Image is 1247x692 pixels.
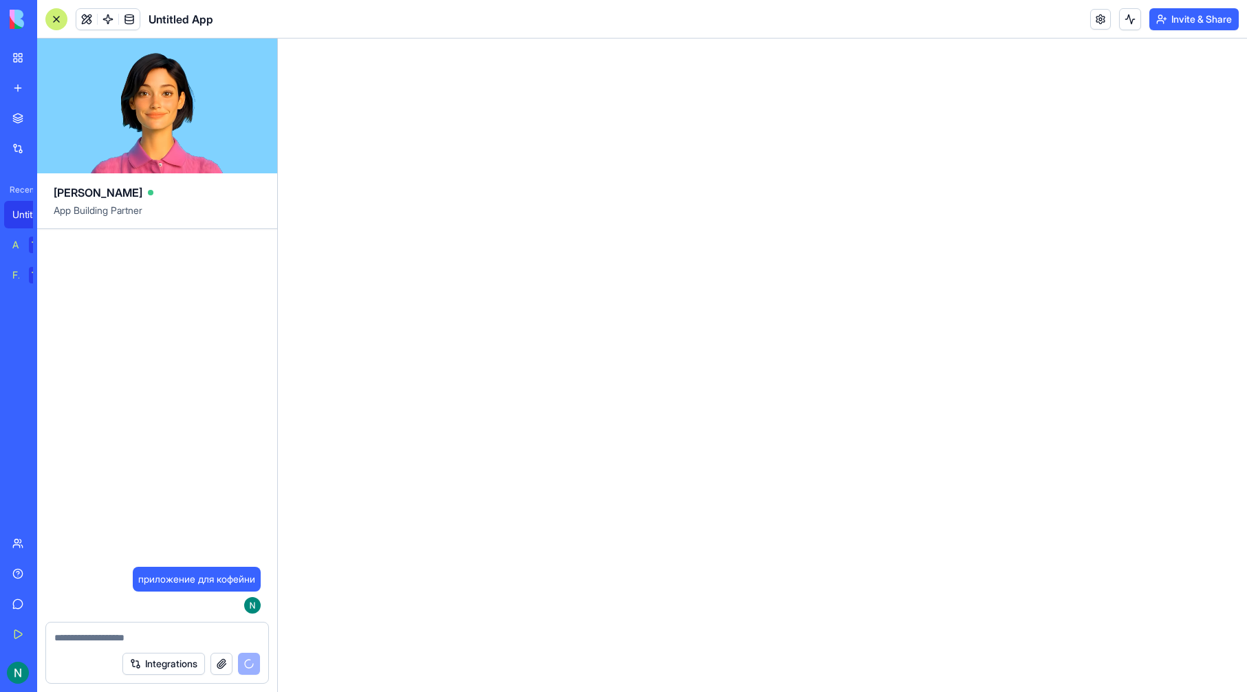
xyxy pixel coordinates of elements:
[4,184,33,195] span: Recent
[29,267,51,283] div: TRY
[4,261,59,289] a: Feedback FormTRY
[29,237,51,253] div: TRY
[54,204,261,228] span: App Building Partner
[244,597,261,614] img: ACg8ocJeLv9O-ow4CR0d_gtizEIqsbNCoCjiNloLH2gPJMvAf55zIQ=s96-c
[10,10,95,29] img: logo
[12,238,19,252] div: AI Logo Generator
[122,653,205,675] button: Integrations
[138,572,255,586] span: приложение для кофейни
[4,231,59,259] a: AI Logo GeneratorTRY
[12,268,19,282] div: Feedback Form
[54,184,142,201] span: [PERSON_NAME]
[7,662,29,684] img: ACg8ocJeLv9O-ow4CR0d_gtizEIqsbNCoCjiNloLH2gPJMvAf55zIQ=s96-c
[149,11,213,28] span: Untitled App
[12,208,51,221] div: Untitled App
[1149,8,1239,30] button: Invite & Share
[4,201,59,228] a: Untitled App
